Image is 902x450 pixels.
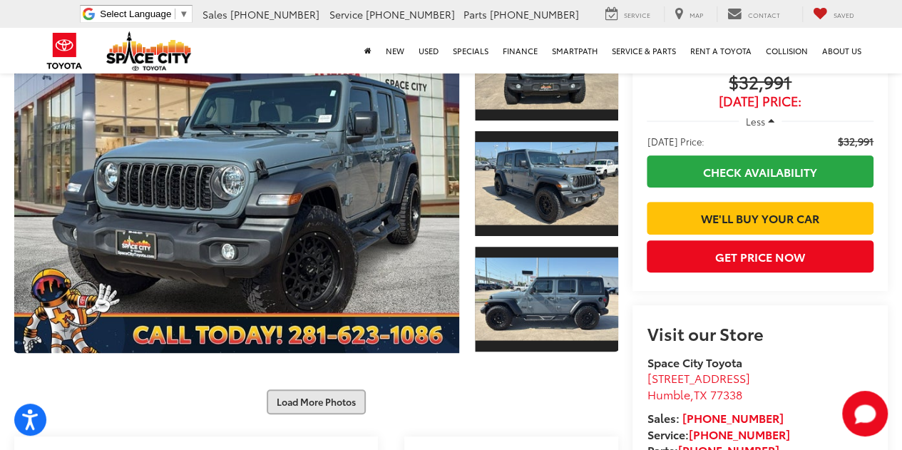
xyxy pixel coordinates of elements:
img: 2024 Jeep Wrangler Sport [473,142,620,225]
span: Sales [203,7,227,21]
a: Home [357,28,379,73]
span: $32,991 [647,73,873,94]
a: Specials [446,28,496,73]
span: Parts [463,7,487,21]
h2: Visit our Store [647,324,873,342]
a: SmartPath [545,28,605,73]
span: , [647,386,742,402]
a: Service [595,6,661,22]
button: Get Price Now [647,240,873,272]
a: Contact [717,6,791,22]
strong: Space City Toyota [647,354,742,370]
span: Humble [647,386,690,402]
img: Toyota [38,28,91,74]
strong: Service: [647,426,789,442]
a: Check Availability [647,155,873,188]
span: Service [329,7,363,21]
a: Select Language​ [100,9,188,19]
span: [STREET_ADDRESS] [647,369,749,386]
img: 2024 Jeep Wrangler Sport [10,14,463,354]
span: [DATE] Price: [647,94,873,108]
a: Service & Parts [605,28,683,73]
a: Collision [759,28,815,73]
span: Contact [748,10,780,19]
span: [PHONE_NUMBER] [366,7,455,21]
a: Map [664,6,714,22]
span: [DATE] Price: [647,134,704,148]
img: 2024 Jeep Wrangler Sport [473,257,620,340]
a: We'll Buy Your Car [647,202,873,234]
button: Load More Photos [267,389,366,414]
a: About Us [815,28,868,73]
a: Used [411,28,446,73]
span: [PHONE_NUMBER] [490,7,579,21]
a: Expand Photo 2 [475,130,618,237]
span: 77338 [709,386,742,402]
span: Saved [834,10,854,19]
span: Map [690,10,703,19]
span: Service [624,10,650,19]
a: [STREET_ADDRESS] Humble,TX 77338 [647,369,749,402]
span: TX [693,386,707,402]
span: Sales: [647,409,679,426]
img: Space City Toyota [106,31,192,71]
button: Less [739,108,781,134]
button: Toggle Chat Window [842,391,888,436]
a: [PHONE_NUMBER] [682,409,783,426]
span: [PHONE_NUMBER] [230,7,319,21]
a: Expand Photo 3 [475,245,618,353]
a: Rent a Toyota [683,28,759,73]
a: Finance [496,28,545,73]
span: Select Language [100,9,171,19]
a: Expand Photo 0 [14,14,459,353]
span: Less [746,115,765,128]
span: ▼ [179,9,188,19]
a: My Saved Vehicles [802,6,865,22]
a: [PHONE_NUMBER] [688,426,789,442]
a: New [379,28,411,73]
span: $32,991 [838,134,873,148]
svg: Start Chat [842,391,888,436]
